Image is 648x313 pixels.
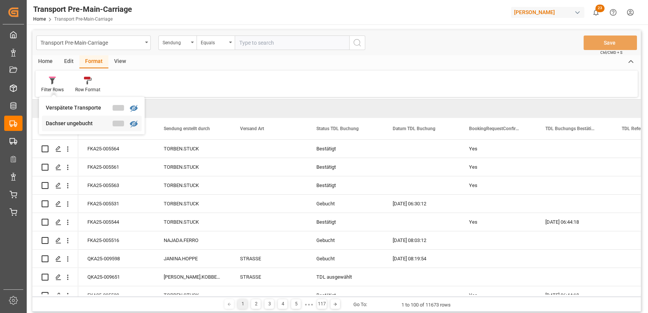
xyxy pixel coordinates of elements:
div: [DATE] 06:30:12 [384,195,460,213]
div: Filter Rows [41,86,64,93]
span: Ctrl/CMD + S [600,50,622,55]
div: Format [79,55,108,68]
div: FKA25-005561 [78,158,155,176]
div: View [108,55,132,68]
div: TORBEN.STUCK [155,286,231,304]
div: Yes [469,158,527,176]
div: Press SPACE to select this row. [32,213,78,231]
div: Equals [201,37,227,46]
div: Press SPACE to select this row. [32,140,78,158]
div: JANINA.HOPPE [155,250,231,268]
div: 2 [251,299,261,309]
button: open menu [197,35,235,50]
div: Go To: [353,301,367,308]
div: Home [32,55,58,68]
a: Home [33,16,46,22]
button: Help Center [604,4,622,21]
div: FKA25-005564 [78,140,155,158]
div: Gebucht [316,195,374,213]
div: [DATE] 06:44:18 [536,213,613,231]
div: Transport Pre-Main-Carriage [33,3,132,15]
span: Versand Art [240,126,264,131]
div: 1 to 100 of 11673 rows [401,301,451,309]
div: QKA25-009651 [78,268,155,286]
div: Sendung [163,37,189,46]
div: [PERSON_NAME] [511,7,584,18]
div: TORBEN.STUCK [155,158,231,176]
button: search button [349,35,365,50]
span: 23 [595,5,604,12]
span: Sendung erstellt durch [164,126,210,131]
div: Dachser ungebucht [46,119,113,127]
div: FKA25-005516 [78,231,155,249]
div: Bestätigt [316,287,374,304]
button: Save [584,35,637,50]
div: Bestätigt [316,158,374,176]
button: [PERSON_NAME] [511,5,587,19]
div: 1 [238,299,247,309]
div: 117 [317,299,327,309]
div: ● ● ● [305,302,313,307]
button: show 23 new notifications [587,4,604,21]
div: FKA25-005544 [78,213,155,231]
div: Gebucht [316,250,374,268]
div: QKA25-009598 [78,250,155,268]
div: Press SPACE to select this row. [32,176,78,195]
div: STRASSE [231,250,307,268]
div: FKA25-005539 [78,286,155,304]
div: STRASSE [231,268,307,286]
div: [PERSON_NAME].KOBBENBRING [155,268,231,286]
div: TORBEN.STUCK [155,176,231,194]
div: Transport Pre-Main-Carriage [40,37,142,47]
div: TORBEN.STUCK [155,213,231,231]
div: Gebucht [316,232,374,249]
div: 3 [264,299,274,309]
span: TDL Buchungs Bestätigungs Datum [545,126,596,131]
div: [DATE] 08:03:12 [384,231,460,249]
div: Bestätigt [316,177,374,194]
div: NAJADA.FERRO [155,231,231,249]
span: BookingRequestConfirmation [469,126,520,131]
div: Row Format [75,86,100,93]
div: Press SPACE to select this row. [32,158,78,176]
div: Yes [469,140,527,158]
div: Press SPACE to select this row. [32,195,78,213]
div: Press SPACE to select this row. [32,286,78,305]
div: [DATE] 08:19:54 [384,250,460,268]
div: Yes [469,177,527,194]
div: TORBEN.STUCK [155,195,231,213]
div: 4 [278,299,287,309]
div: Yes [469,287,527,304]
div: Press SPACE to select this row. [32,250,78,268]
span: Datum TDL Buchung [393,126,435,131]
div: TDL ausgewählt [316,268,374,286]
div: FKA25-005563 [78,176,155,194]
div: Bestätigt [316,213,374,231]
div: Press SPACE to select this row. [32,268,78,286]
div: FKA25-005531 [78,195,155,213]
button: open menu [36,35,151,50]
div: Bestätigt [316,140,374,158]
div: Press SPACE to select this row. [32,231,78,250]
div: Verspätete Transporte [46,104,113,112]
div: 5 [291,299,301,309]
span: Status TDL Buchung [316,126,359,131]
div: Edit [58,55,79,68]
div: TORBEN.STUCK [155,140,231,158]
div: Yes [469,213,527,231]
div: [DATE] 06:44:18 [536,286,613,304]
button: open menu [158,35,197,50]
input: Type to search [235,35,349,50]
